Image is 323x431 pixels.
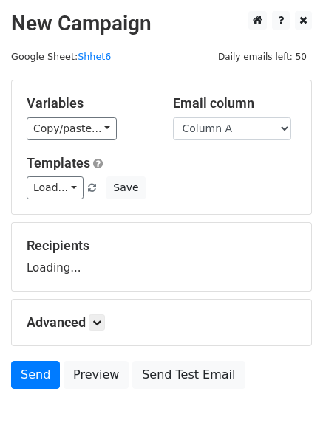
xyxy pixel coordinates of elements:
h5: Variables [27,95,151,111]
a: Shhet6 [78,51,111,62]
small: Google Sheet: [11,51,111,62]
div: Loading... [27,238,296,276]
a: Send [11,361,60,389]
a: Templates [27,155,90,170]
h5: Email column [173,95,297,111]
a: Send Test Email [132,361,245,389]
h5: Recipients [27,238,296,254]
span: Daily emails left: 50 [213,49,312,65]
h5: Advanced [27,314,296,331]
h2: New Campaign [11,11,312,36]
a: Preview [64,361,129,389]
a: Load... [27,176,84,199]
button: Save [106,176,145,199]
a: Copy/paste... [27,117,117,140]
a: Daily emails left: 50 [213,51,312,62]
